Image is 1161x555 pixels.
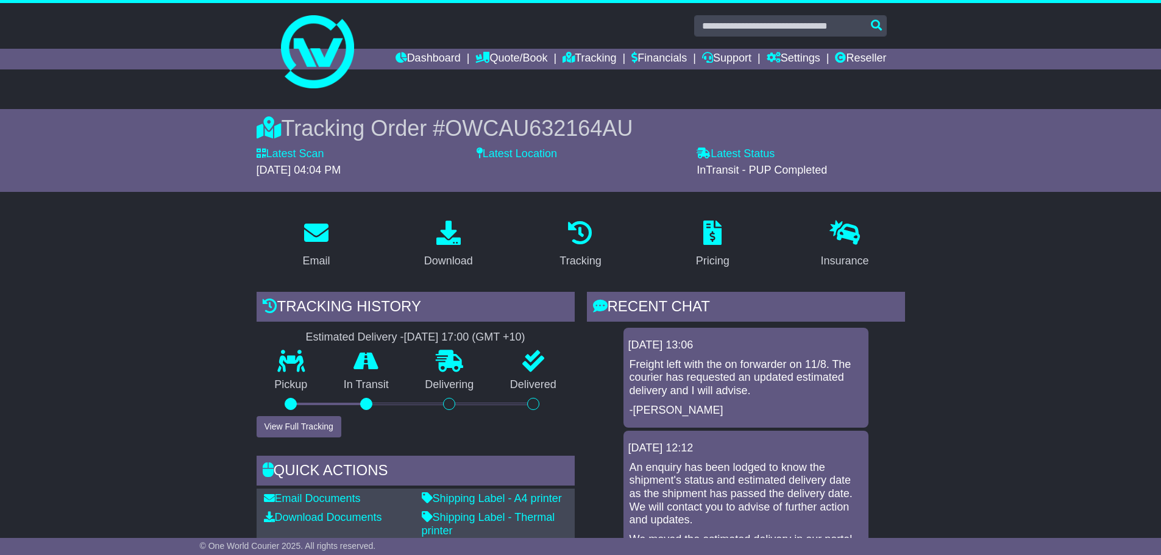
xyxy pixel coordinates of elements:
[696,253,730,269] div: Pricing
[631,49,687,69] a: Financials
[424,253,473,269] div: Download
[264,511,382,523] a: Download Documents
[325,378,407,392] p: In Transit
[628,442,864,455] div: [DATE] 12:12
[445,116,633,141] span: OWCAU632164AU
[697,164,827,176] span: InTransit - PUP Completed
[200,541,376,551] span: © One World Courier 2025. All rights reserved.
[628,339,864,352] div: [DATE] 13:06
[559,253,601,269] div: Tracking
[257,164,341,176] span: [DATE] 04:04 PM
[702,49,751,69] a: Support
[264,492,361,504] a: Email Documents
[257,115,905,141] div: Tracking Order #
[257,292,575,325] div: Tracking history
[835,49,886,69] a: Reseller
[688,216,737,274] a: Pricing
[821,253,869,269] div: Insurance
[294,216,338,274] a: Email
[697,147,775,161] label: Latest Status
[477,147,557,161] label: Latest Location
[630,358,862,398] p: Freight left with the on forwarder on 11/8. The courier has requested an updated estimated delive...
[257,416,341,437] button: View Full Tracking
[257,147,324,161] label: Latest Scan
[404,331,525,344] div: [DATE] 17:00 (GMT +10)
[767,49,820,69] a: Settings
[416,216,481,274] a: Download
[630,404,862,417] p: -[PERSON_NAME]
[422,492,562,504] a: Shipping Label - A4 printer
[630,461,862,527] p: An enquiry has been lodged to know the shipment's status and estimated delivery date as the shipm...
[257,378,326,392] p: Pickup
[257,331,575,344] div: Estimated Delivery -
[396,49,461,69] a: Dashboard
[813,216,877,274] a: Insurance
[422,511,555,537] a: Shipping Label - Thermal printer
[587,292,905,325] div: RECENT CHAT
[475,49,547,69] a: Quote/Book
[492,378,575,392] p: Delivered
[257,456,575,489] div: Quick Actions
[407,378,492,392] p: Delivering
[552,216,609,274] a: Tracking
[302,253,330,269] div: Email
[563,49,616,69] a: Tracking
